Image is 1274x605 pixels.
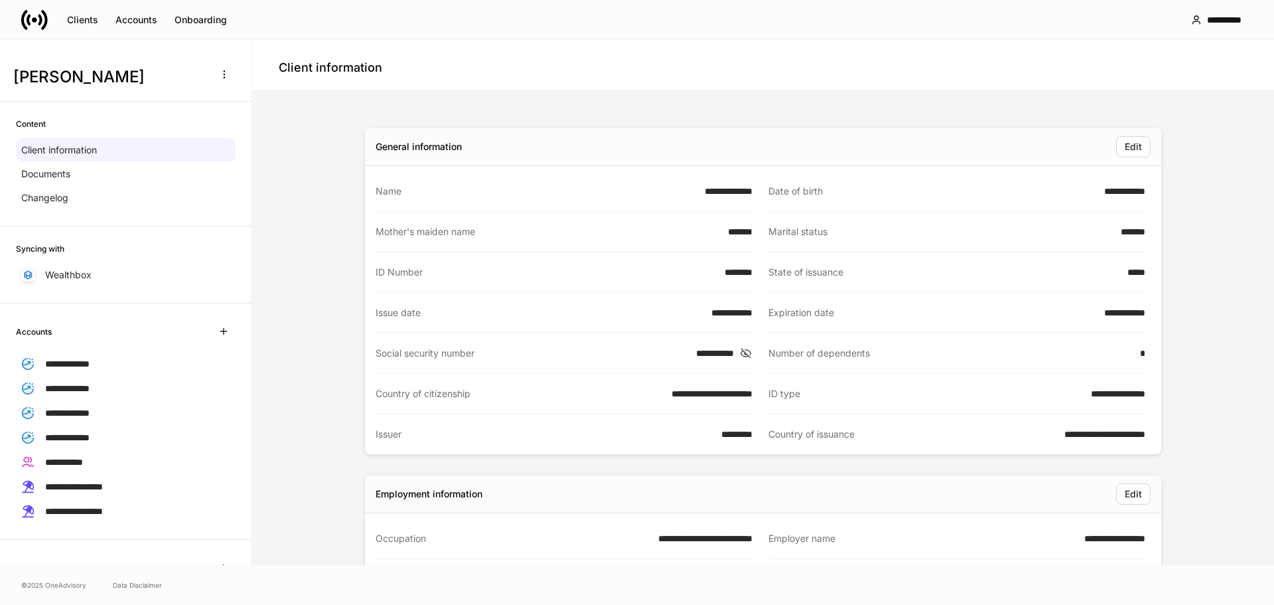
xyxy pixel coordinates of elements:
a: Wealthbox [16,263,236,287]
div: Issue date [376,306,703,319]
button: Edit [1116,483,1151,505]
div: General information [376,140,462,153]
div: Number of dependents [768,347,1132,360]
div: Occupation [376,532,650,545]
div: Country of issuance [768,428,1056,441]
div: Accounts [115,15,157,25]
div: Mother's maiden name [376,225,720,238]
div: Employment information [376,487,482,501]
div: ID type [768,387,1083,400]
div: Onboarding [175,15,227,25]
a: Data Disclaimer [113,580,162,590]
p: Documents [21,167,70,181]
h6: Content [16,118,46,130]
h6: Accounts [16,325,52,338]
h6: Firm Forms [16,562,59,574]
div: Edit [1125,142,1142,151]
a: Changelog [16,186,236,210]
div: Marital status [768,225,1113,238]
div: Social security number [376,347,688,360]
p: Wealthbox [45,268,92,282]
div: Country of citizenship [376,387,664,400]
span: © 2025 OneAdvisory [21,580,86,590]
div: Name [376,185,697,198]
div: Issuer [376,428,713,441]
p: Changelog [21,191,68,205]
a: Client information [16,138,236,162]
div: ID Number [376,266,717,279]
a: Documents [16,162,236,186]
button: Onboarding [166,9,236,31]
h6: Syncing with [16,242,64,255]
p: Client information [21,143,97,157]
button: Clients [58,9,107,31]
div: State of issuance [768,266,1119,279]
h4: Client information [279,60,382,76]
div: Expiration date [768,306,1096,319]
div: Date of birth [768,185,1096,198]
h3: [PERSON_NAME] [13,66,205,88]
div: Edit [1125,489,1142,499]
div: Clients [67,15,98,25]
button: Edit [1116,136,1151,157]
div: Employer name [768,532,1076,545]
button: Accounts [107,9,166,31]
